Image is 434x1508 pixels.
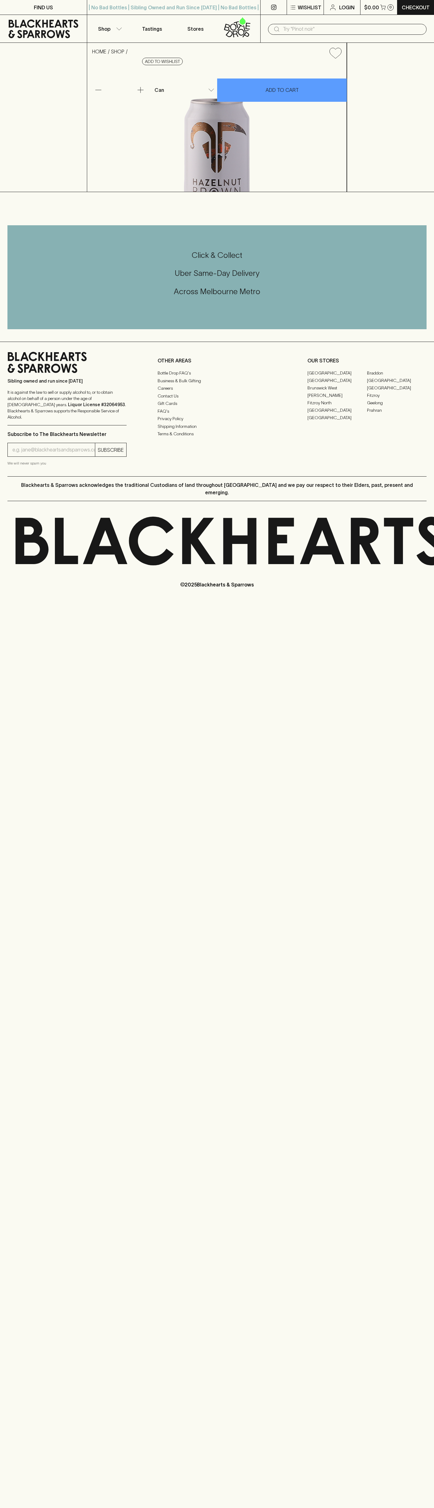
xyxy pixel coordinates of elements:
[307,414,367,421] a: [GEOGRAPHIC_DATA]
[298,4,321,11] p: Wishlist
[307,406,367,414] a: [GEOGRAPHIC_DATA]
[7,286,427,297] h5: Across Melbourne Metro
[367,377,427,384] a: [GEOGRAPHIC_DATA]
[307,369,367,377] a: [GEOGRAPHIC_DATA]
[98,25,110,33] p: Shop
[402,4,430,11] p: Checkout
[187,25,204,33] p: Stores
[307,384,367,392] a: Brunswick West
[154,86,164,94] p: Can
[389,6,392,9] p: 0
[367,392,427,399] a: Fitzroy
[158,370,277,377] a: Bottle Drop FAQ's
[307,399,367,406] a: Fitzroy North
[7,460,127,466] p: We will never spam you
[174,15,217,43] a: Stores
[158,423,277,430] a: Shipping Information
[7,225,427,329] div: Call to action block
[12,445,95,455] input: e.g. jane@blackheartsandsparrows.com.au
[92,49,106,54] a: HOME
[12,481,422,496] p: Blackhearts & Sparrows acknowledges the traditional Custodians of land throughout [GEOGRAPHIC_DAT...
[152,84,217,96] div: Can
[87,64,347,192] img: 70663.png
[158,377,277,384] a: Business & Bulk Gifting
[95,443,126,456] button: SUBSCRIBE
[266,86,299,94] p: ADD TO CART
[158,430,277,438] a: Terms & Conditions
[217,79,347,102] button: ADD TO CART
[34,4,53,11] p: FIND US
[307,392,367,399] a: [PERSON_NAME]
[7,378,127,384] p: Sibling owned and run since [DATE]
[367,384,427,392] a: [GEOGRAPHIC_DATA]
[158,415,277,423] a: Privacy Policy
[327,45,344,61] button: Add to wishlist
[158,357,277,364] p: OTHER AREAS
[367,369,427,377] a: Braddon
[142,25,162,33] p: Tastings
[7,250,427,260] h5: Click & Collect
[307,377,367,384] a: [GEOGRAPHIC_DATA]
[7,430,127,438] p: Subscribe to The Blackhearts Newsletter
[7,268,427,278] h5: Uber Same-Day Delivery
[111,49,124,54] a: SHOP
[158,392,277,400] a: Contact Us
[130,15,174,43] a: Tastings
[307,357,427,364] p: OUR STORES
[87,15,131,43] button: Shop
[7,389,127,420] p: It is against the law to sell or supply alcohol to, or to obtain alcohol on behalf of a person un...
[367,406,427,414] a: Prahran
[158,407,277,415] a: FAQ's
[339,4,355,11] p: Login
[364,4,379,11] p: $0.00
[158,400,277,407] a: Gift Cards
[142,58,183,65] button: Add to wishlist
[283,24,422,34] input: Try "Pinot noir"
[367,399,427,406] a: Geelong
[158,385,277,392] a: Careers
[68,402,125,407] strong: Liquor License #32064953
[98,446,124,454] p: SUBSCRIBE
